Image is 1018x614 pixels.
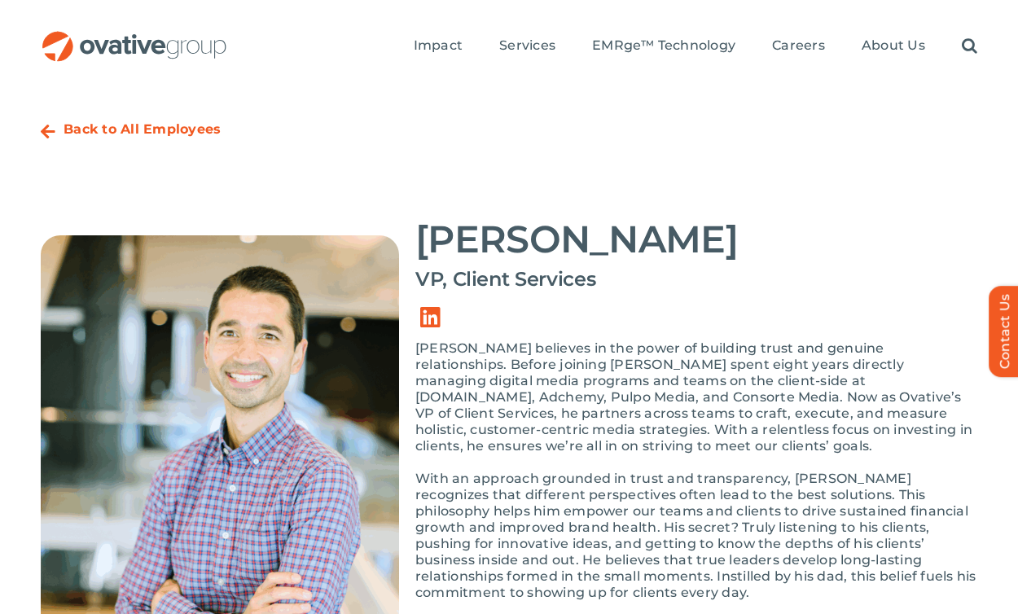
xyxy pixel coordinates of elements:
[415,268,977,291] h4: VP, Client Services
[499,37,555,54] span: Services
[64,121,221,137] a: Back to All Employees
[415,340,977,454] p: [PERSON_NAME] believes in the power of building trust and genuine relationships. Before joining [...
[772,37,825,55] a: Careers
[415,219,977,260] h2: [PERSON_NAME]
[414,37,463,55] a: Impact
[862,37,925,54] span: About Us
[414,37,463,54] span: Impact
[41,29,228,45] a: OG_Full_horizontal_RGB
[962,37,977,55] a: Search
[41,124,55,140] a: Link to https://ovative.com/about-us/people/
[499,37,555,55] a: Services
[772,37,825,54] span: Careers
[592,37,735,54] span: EMRge™ Technology
[592,37,735,55] a: EMRge™ Technology
[862,37,925,55] a: About Us
[407,295,453,340] a: Link to https://www.linkedin.com/in/jay-eyunni-9518025/
[415,471,977,601] p: With an approach grounded in trust and transparency, [PERSON_NAME] recognizes that different pers...
[414,20,977,72] nav: Menu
